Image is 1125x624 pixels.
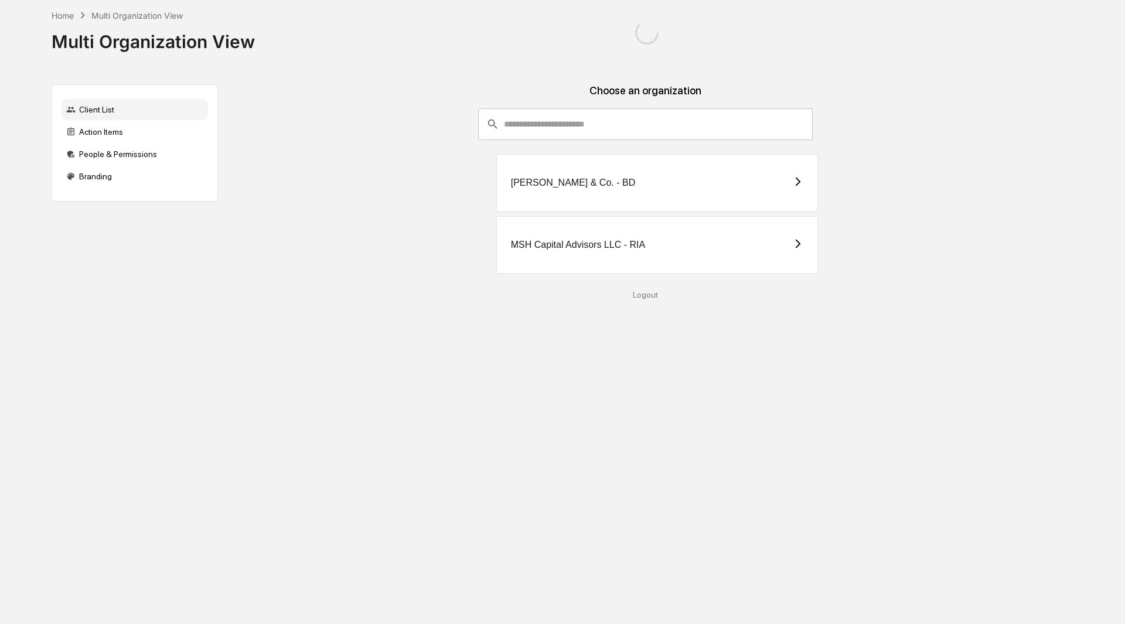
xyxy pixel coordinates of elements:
[52,11,74,21] div: Home
[62,99,208,120] div: Client List
[62,121,208,142] div: Action Items
[511,240,645,250] div: MSH Capital Advisors LLC - RIA
[91,11,183,21] div: Multi Organization View
[478,108,813,140] div: consultant-dashboard__filter-organizations-search-bar
[227,84,1064,108] div: Choose an organization
[227,290,1064,299] div: Logout
[62,144,208,165] div: People & Permissions
[52,22,255,52] div: Multi Organization View
[62,166,208,187] div: Branding
[511,178,636,188] div: [PERSON_NAME] & Co. - BD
